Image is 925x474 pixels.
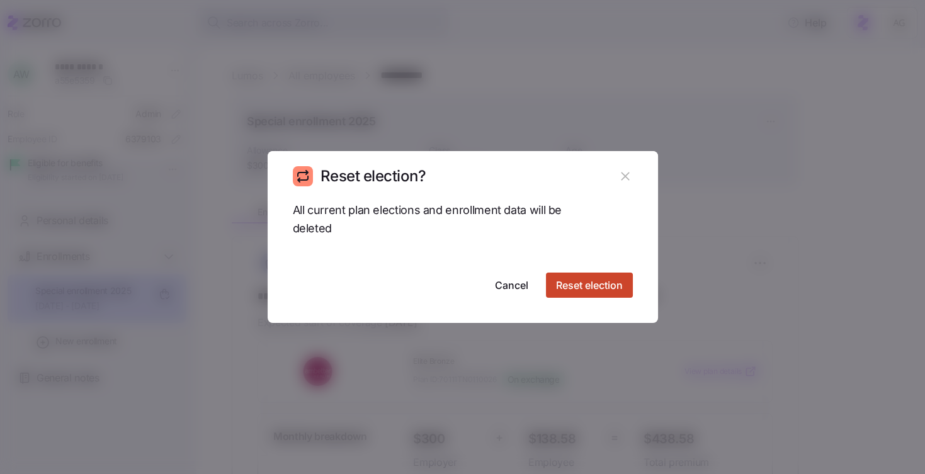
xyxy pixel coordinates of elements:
[485,273,538,298] button: Cancel
[546,273,633,298] button: Reset election
[556,278,623,293] span: Reset election
[321,166,426,186] h1: Reset election?
[293,201,564,238] span: All current plan elections and enrollment data will be deleted
[495,278,528,293] span: Cancel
